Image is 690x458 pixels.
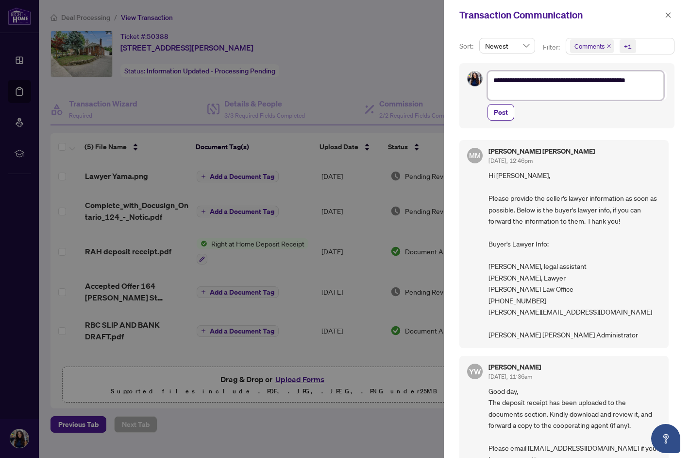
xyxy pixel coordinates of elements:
[494,105,508,120] span: Post
[488,157,533,164] span: [DATE], 12:46pm
[488,148,595,155] h5: [PERSON_NAME] [PERSON_NAME]
[606,44,611,49] span: close
[624,41,632,51] div: +1
[570,39,614,53] span: Comments
[459,41,475,52] p: Sort:
[665,12,672,18] span: close
[543,42,561,53] p: Filter:
[468,71,482,86] img: Profile Icon
[488,104,514,121] button: Post
[485,38,529,53] span: Newest
[574,41,605,51] span: Comments
[488,364,541,370] h5: [PERSON_NAME]
[459,8,662,22] div: Transaction Communication
[469,366,481,377] span: YW
[488,170,661,340] span: Hi [PERSON_NAME], Please provide the seller's lawyer information as soon as possible. Below is th...
[651,424,680,453] button: Open asap
[488,373,532,380] span: [DATE], 11:36am
[469,150,480,161] span: MM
